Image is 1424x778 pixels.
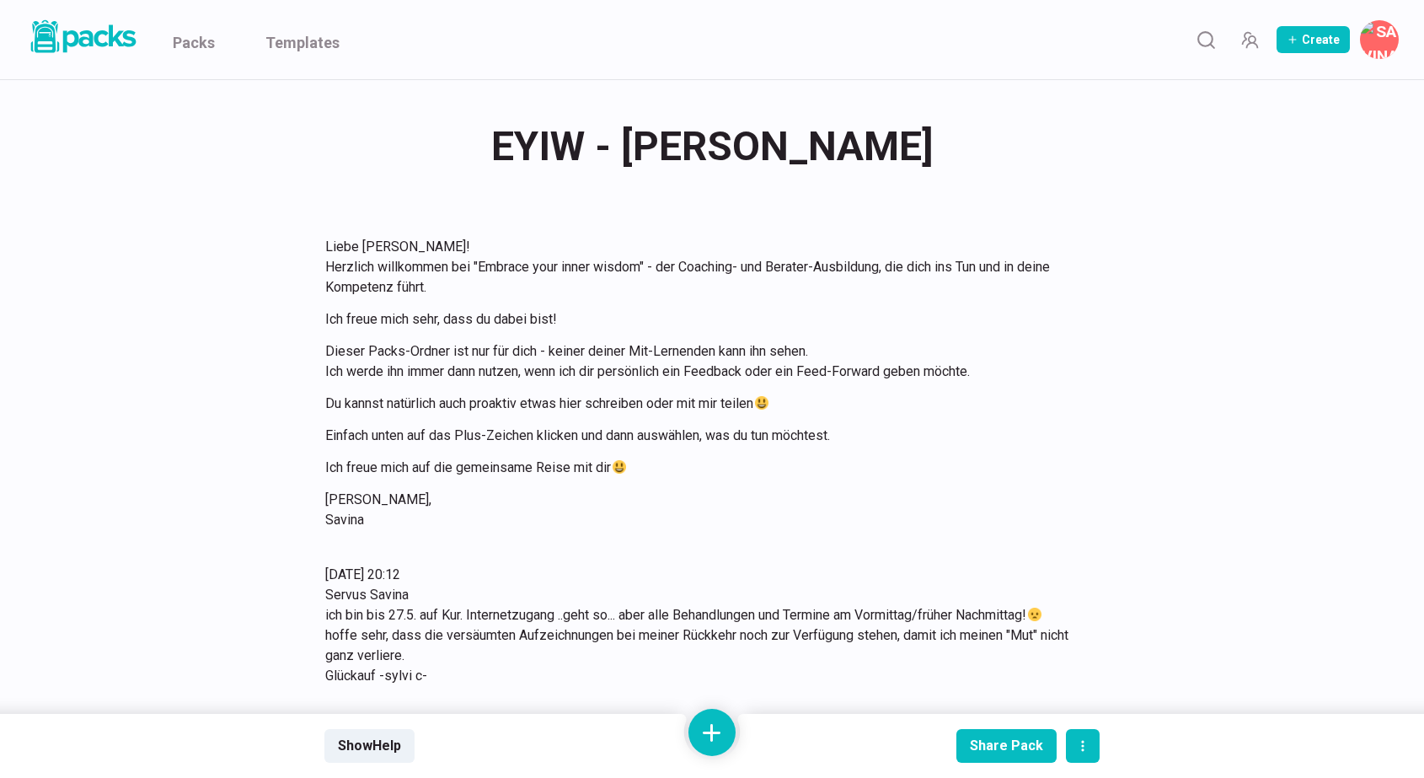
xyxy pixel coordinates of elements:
[324,729,415,763] button: ShowHelp
[613,460,626,474] img: 😃
[325,341,1079,382] p: Dieser Packs-Ordner ist nur für dich - keiner deiner Mit-Lernenden kann ihn sehen. Ich werde ihn ...
[325,565,1079,686] p: [DATE] 20:12 Servus Savina ich bin bis 27.5. auf Kur. Internetzugang ..geht so... aber alle Behan...
[1233,23,1266,56] button: Manage Team Invites
[325,490,1079,530] p: [PERSON_NAME], Savina
[1277,26,1350,53] button: Create Pack
[325,309,1079,330] p: Ich freue mich sehr, dass du dabei bist!
[325,458,1079,478] p: Ich freue mich auf die gemeinsame Reise mit dir
[25,17,139,62] a: Packs logo
[970,738,1043,754] div: Share Pack
[491,114,934,180] span: EYIW - [PERSON_NAME]
[325,426,1079,446] p: Einfach unten auf das Plus-Zeichen klicken und dann auswählen, was du tun möchtest.
[325,237,1079,298] p: Liebe [PERSON_NAME]! Herzlich willkommen bei "Embrace your inner wisdom" - der Coaching- und Bera...
[25,17,139,56] img: Packs logo
[956,729,1057,763] button: Share Pack
[755,396,768,410] img: 😃
[1066,729,1100,763] button: actions
[1360,20,1399,59] button: Savina Tilmann
[1189,23,1223,56] button: Search
[325,394,1079,414] p: Du kannst natürlich auch proaktiv etwas hier schreiben oder mit mir teilen
[1028,608,1041,621] img: 😦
